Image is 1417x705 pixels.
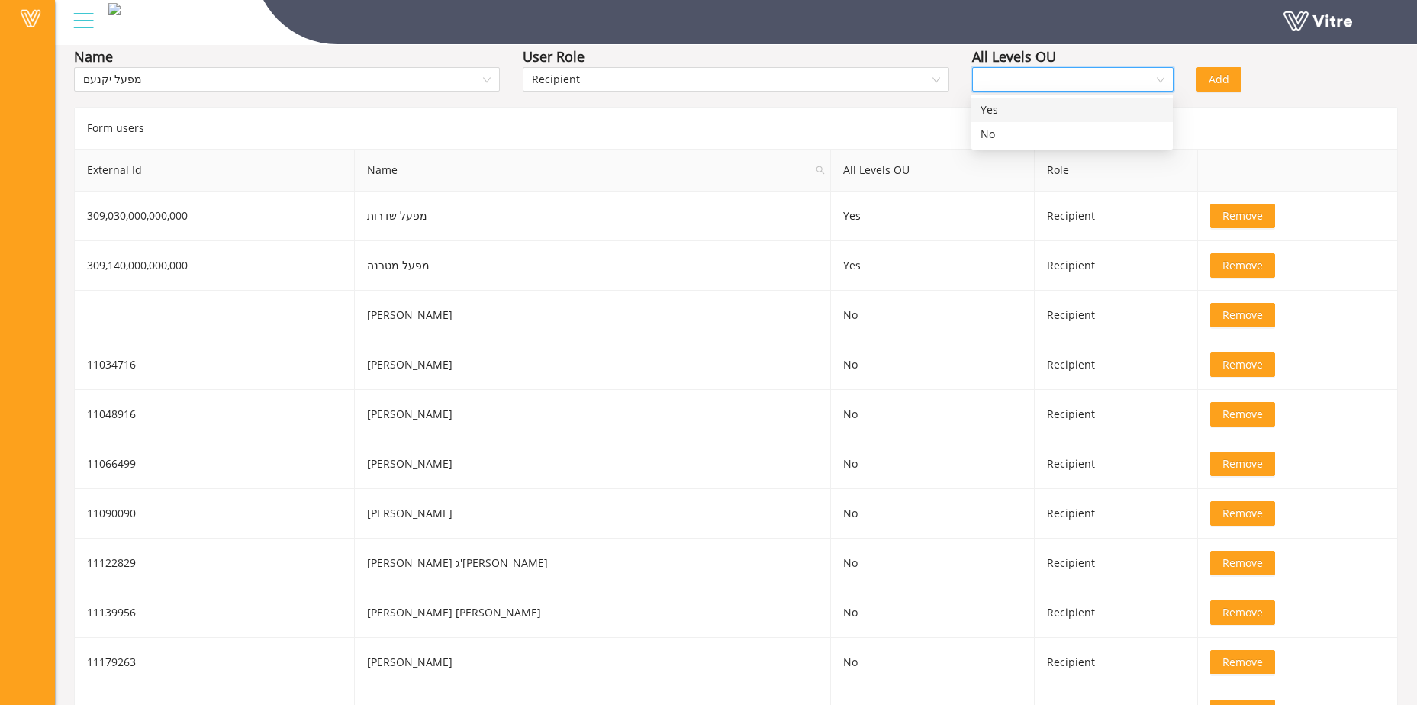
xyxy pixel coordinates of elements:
[1047,407,1095,421] span: Recipient
[1222,604,1263,621] span: Remove
[1222,406,1263,423] span: Remove
[1047,506,1095,520] span: Recipient
[831,588,1035,638] td: No
[816,166,825,175] span: search
[831,340,1035,390] td: No
[1047,555,1095,570] span: Recipient
[831,192,1035,241] td: Yes
[87,407,136,421] span: 11048916
[1210,551,1275,575] button: Remove
[981,126,1164,143] div: No
[831,150,1035,192] th: All Levels OU
[1047,307,1095,322] span: Recipient
[831,539,1035,588] td: No
[1047,258,1095,272] span: Recipient
[1210,650,1275,674] button: Remove
[355,192,832,241] td: מפעל שדרות
[532,68,939,91] span: Recipient
[355,390,832,439] td: [PERSON_NAME]
[74,46,113,67] div: Name
[831,439,1035,489] td: No
[87,555,136,570] span: 11122829
[355,241,832,291] td: מפעל מטרנה
[1047,357,1095,372] span: Recipient
[1210,303,1275,327] button: Remove
[1210,204,1275,228] button: Remove
[87,258,188,272] span: 309,140,000,000,000
[74,107,1398,149] div: Form users
[1047,655,1095,669] span: Recipient
[108,3,121,15] img: 6a1c1025-01a5-4064-bb0d-63c8ef2f26d0.png
[1222,307,1263,324] span: Remove
[1222,356,1263,373] span: Remove
[87,456,136,471] span: 11066499
[75,150,355,192] th: External Id
[972,46,1056,67] div: All Levels OU
[971,122,1173,146] div: No
[831,390,1035,439] td: No
[1222,208,1263,224] span: Remove
[1209,71,1229,88] span: Add
[1210,600,1275,625] button: Remove
[1035,150,1197,192] th: Role
[831,489,1035,539] td: No
[1222,257,1263,274] span: Remove
[1210,352,1275,377] button: Remove
[355,489,832,539] td: [PERSON_NAME]
[355,291,832,340] td: [PERSON_NAME]
[87,208,188,223] span: 309,030,000,000,000
[355,439,832,489] td: [PERSON_NAME]
[87,655,136,669] span: 11179263
[355,340,832,390] td: [PERSON_NAME]
[1210,501,1275,526] button: Remove
[1210,253,1275,278] button: Remove
[1210,452,1275,476] button: Remove
[523,46,585,67] div: User Role
[831,291,1035,340] td: No
[1222,555,1263,571] span: Remove
[1222,456,1263,472] span: Remove
[1047,456,1095,471] span: Recipient
[831,241,1035,291] td: Yes
[87,506,136,520] span: 11090090
[810,150,831,191] span: search
[355,638,832,687] td: [PERSON_NAME]
[355,539,832,588] td: [PERSON_NAME] ג'[PERSON_NAME]
[355,588,832,638] td: [PERSON_NAME] [PERSON_NAME]
[981,101,1164,118] div: Yes
[971,98,1173,122] div: Yes
[1047,208,1095,223] span: Recipient
[831,638,1035,687] td: No
[87,357,136,372] span: 11034716
[1210,402,1275,427] button: Remove
[1196,67,1241,92] button: Add
[87,605,136,620] span: 11139956
[355,150,831,191] span: Name
[1222,654,1263,671] span: Remove
[1222,505,1263,522] span: Remove
[1047,605,1095,620] span: Recipient
[83,68,491,91] span: מפעל יקנעם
